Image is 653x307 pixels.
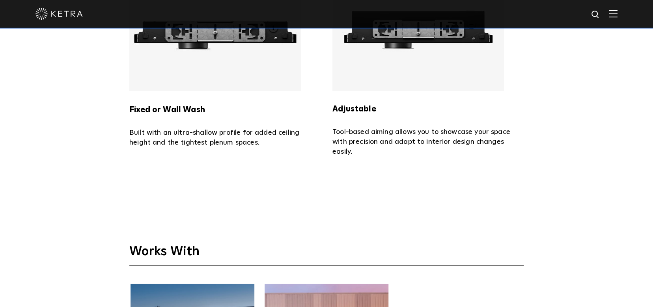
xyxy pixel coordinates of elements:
[129,244,524,266] h3: Works With
[332,127,524,157] p: Tool-based aiming allows you to showcase your space with precision and adapt to interior design c...
[129,106,205,114] strong: Fixed or Wall Wash
[129,128,321,148] p: Built with an ultra-shallow profile for added ceiling height and the tightest plenum spaces.
[609,10,618,17] img: Hamburger%20Nav.svg
[35,8,83,20] img: ketra-logo-2019-white
[332,105,376,113] strong: Adjustable
[591,10,601,20] img: search icon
